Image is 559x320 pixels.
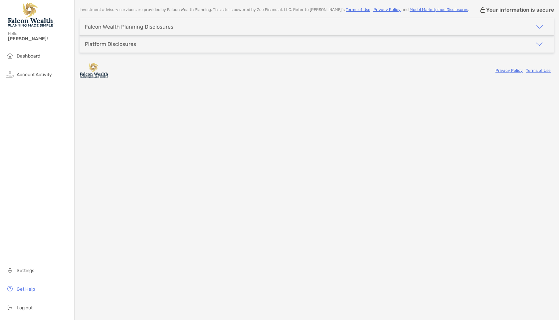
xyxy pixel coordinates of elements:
a: Terms of Use [526,68,551,73]
img: icon arrow [535,23,543,31]
a: Terms of Use [346,7,370,12]
img: household icon [6,52,14,60]
a: Privacy Policy [495,68,523,73]
img: Falcon Wealth Planning Logo [8,3,55,27]
span: Log out [17,305,33,311]
a: Model Marketplace Disclosures [410,7,468,12]
span: Get Help [17,286,35,292]
span: Account Activity [17,72,52,78]
img: get-help icon [6,285,14,293]
img: activity icon [6,70,14,78]
img: logout icon [6,303,14,311]
a: Privacy Policy [373,7,401,12]
img: company logo [80,63,109,78]
img: icon arrow [535,40,543,48]
p: Your information is secure [486,7,554,13]
span: [PERSON_NAME]! [8,36,70,42]
span: Dashboard [17,53,40,59]
p: Investment advisory services are provided by Falcon Wealth Planning . This site is powered by Zoe... [80,7,469,12]
div: Falcon Wealth Planning Disclosures [85,24,173,30]
img: settings icon [6,266,14,274]
span: Settings [17,268,34,273]
div: Platform Disclosures [85,41,136,47]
